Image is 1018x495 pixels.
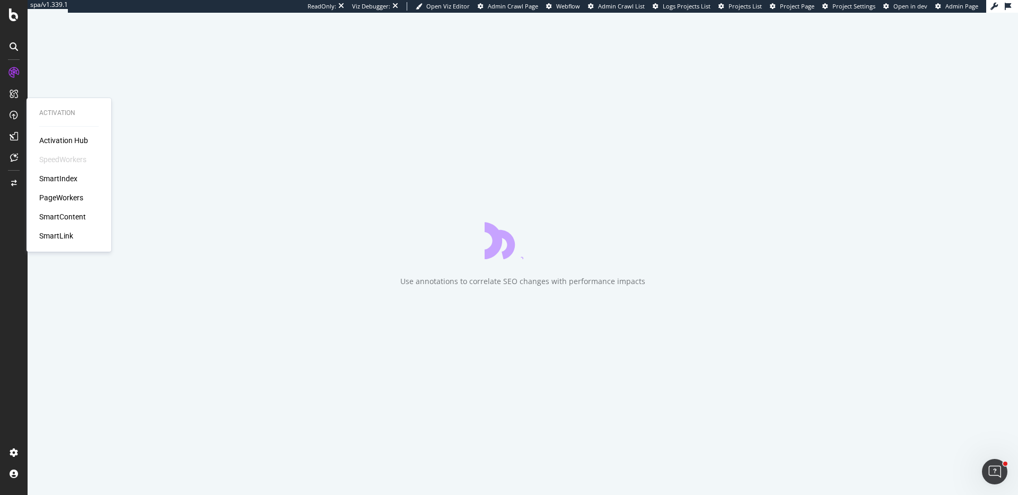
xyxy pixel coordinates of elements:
[945,2,978,10] span: Admin Page
[982,459,1007,484] iframe: Intercom live chat
[39,109,99,118] div: Activation
[556,2,580,10] span: Webflow
[598,2,645,10] span: Admin Crawl List
[308,2,336,11] div: ReadOnly:
[653,2,710,11] a: Logs Projects List
[416,2,470,11] a: Open Viz Editor
[485,221,561,259] div: animation
[935,2,978,11] a: Admin Page
[893,2,927,10] span: Open in dev
[488,2,538,10] span: Admin Crawl Page
[39,231,73,241] a: SmartLink
[822,2,875,11] a: Project Settings
[39,154,86,165] div: SpeedWorkers
[39,173,77,184] a: SmartIndex
[883,2,927,11] a: Open in dev
[546,2,580,11] a: Webflow
[770,2,814,11] a: Project Page
[718,2,762,11] a: Projects List
[39,135,88,146] a: Activation Hub
[39,192,83,203] a: PageWorkers
[39,211,86,222] a: SmartContent
[588,2,645,11] a: Admin Crawl List
[780,2,814,10] span: Project Page
[426,2,470,10] span: Open Viz Editor
[478,2,538,11] a: Admin Crawl Page
[663,2,710,10] span: Logs Projects List
[400,276,645,287] div: Use annotations to correlate SEO changes with performance impacts
[352,2,390,11] div: Viz Debugger:
[729,2,762,10] span: Projects List
[832,2,875,10] span: Project Settings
